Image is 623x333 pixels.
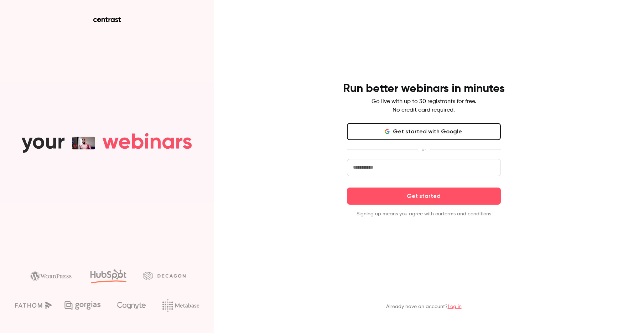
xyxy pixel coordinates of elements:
[347,188,501,205] button: Get started
[386,303,462,310] p: Already have an account?
[347,210,501,217] p: Signing up means you agree with our
[448,304,462,309] a: Log in
[372,97,476,114] p: Go live with up to 30 registrants for free. No credit card required.
[343,82,505,96] h4: Run better webinars in minutes
[443,211,491,216] a: terms and conditions
[418,146,430,153] span: or
[347,123,501,140] button: Get started with Google
[143,272,186,280] img: decagon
